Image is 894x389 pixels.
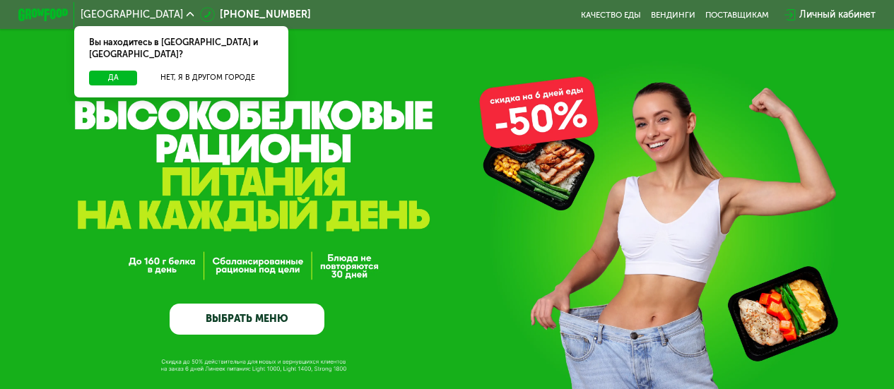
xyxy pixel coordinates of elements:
a: Вендинги [651,10,695,20]
span: [GEOGRAPHIC_DATA] [81,10,183,20]
button: Да [89,71,137,85]
a: [PHONE_NUMBER] [200,7,311,22]
div: Вы находитесь в [GEOGRAPHIC_DATA] и [GEOGRAPHIC_DATA]? [74,26,288,71]
button: Нет, я в другом городе [142,71,273,85]
a: Качество еды [581,10,641,20]
div: поставщикам [705,10,769,20]
div: Личный кабинет [799,7,876,22]
a: ВЫБРАТЬ МЕНЮ [170,304,324,335]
